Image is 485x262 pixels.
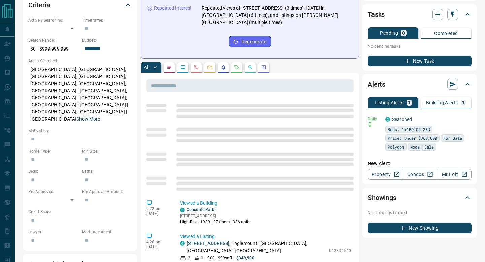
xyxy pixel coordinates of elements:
div: condos.ca [180,208,185,212]
p: Actively Searching: [28,17,78,23]
p: Viewed a Listing [180,233,351,240]
p: Credit Score: [28,209,132,215]
p: Pending [380,31,398,35]
p: Budget: [82,37,132,43]
h2: Alerts [368,79,385,90]
a: Condos [402,169,437,180]
span: Price: Under $360,000 [388,135,437,141]
p: Areas Searched: [28,58,132,64]
h2: Tasks [368,9,385,20]
button: New Task [368,56,472,66]
p: 1 [408,100,411,105]
p: Completed [434,31,458,36]
p: Listing Alerts [375,100,404,105]
svg: Push Notification Only [368,122,373,127]
p: New Alert: [368,160,472,167]
a: Searched [392,117,412,122]
span: Polygon [388,143,404,150]
div: condos.ca [385,117,390,122]
p: Beds: [28,168,78,174]
div: Showings [368,190,472,206]
p: All [144,65,149,70]
svg: Lead Browsing Activity [180,65,186,70]
p: Mortgage Agent: [82,229,132,235]
p: Lawyer: [28,229,78,235]
p: No pending tasks [368,41,472,52]
svg: Listing Alerts [221,65,226,70]
p: [GEOGRAPHIC_DATA], [GEOGRAPHIC_DATA], [GEOGRAPHIC_DATA], [GEOGRAPHIC_DATA], [GEOGRAPHIC_DATA], [G... [28,64,132,125]
p: $349,900 [236,255,254,261]
p: Daily [368,116,381,122]
svg: Opportunities [248,65,253,70]
p: 0 [402,31,405,35]
p: Pre-Approval Amount: [82,189,132,195]
button: Regenerate [229,36,271,47]
span: Mode: Sale [410,143,434,150]
p: Min Size: [82,148,132,154]
p: 4:28 pm [146,240,170,244]
p: 2 [188,255,190,261]
p: Home Type: [28,148,78,154]
p: 900 - 999 sqft [207,255,232,261]
p: Repeated views of [STREET_ADDRESS] (3 times), [DATE] in [GEOGRAPHIC_DATA] (6 times), and listings... [202,5,353,26]
a: Concorde Park Ⅰ [187,207,217,212]
p: , Englemount | [GEOGRAPHIC_DATA], [GEOGRAPHIC_DATA], [GEOGRAPHIC_DATA] [187,240,326,254]
p: C12391540 [329,248,351,254]
svg: Notes [167,65,172,70]
p: [DATE] [146,244,170,249]
span: For Sale [443,135,462,141]
p: Motivation: [28,128,132,134]
div: condos.ca [180,241,185,246]
div: Tasks [368,6,472,23]
p: [DATE] [146,211,170,216]
svg: Emails [207,65,213,70]
p: Pre-Approved: [28,189,78,195]
a: [STREET_ADDRESS] [187,241,229,246]
a: Property [368,169,402,180]
svg: Agent Actions [261,65,266,70]
p: [STREET_ADDRESS] [180,213,251,219]
p: Repeated Interest [154,5,192,12]
button: Show More [76,116,100,123]
h2: Showings [368,192,396,203]
svg: Calls [194,65,199,70]
p: High-Rise | 1989 | 37 floors | 386 units [180,219,251,225]
p: Building Alerts [426,100,458,105]
p: Search Range: [28,37,78,43]
p: $0 - $999,999,999 [28,43,78,55]
a: Mr.Loft [437,169,472,180]
p: 1 [201,255,203,261]
div: Alerts [368,76,472,92]
span: Beds: 1+1BD OR 2BD [388,126,430,133]
p: 1 [462,100,465,105]
p: Viewed a Building [180,200,351,207]
svg: Requests [234,65,239,70]
p: No showings booked [368,210,472,216]
p: Baths: [82,168,132,174]
p: 9:22 pm [146,206,170,211]
button: New Showing [368,223,472,233]
p: Timeframe: [82,17,132,23]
